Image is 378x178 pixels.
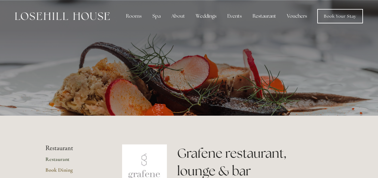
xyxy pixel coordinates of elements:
[45,156,103,167] a: Restaurant
[223,10,247,22] div: Events
[15,12,110,20] img: Losehill House
[148,10,165,22] div: Spa
[121,10,146,22] div: Rooms
[317,9,363,23] a: Book Your Stay
[45,144,103,152] li: Restaurant
[45,167,103,177] a: Book Dining
[167,10,190,22] div: About
[282,10,312,22] a: Vouchers
[248,10,281,22] div: Restaurant
[191,10,221,22] div: Weddings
